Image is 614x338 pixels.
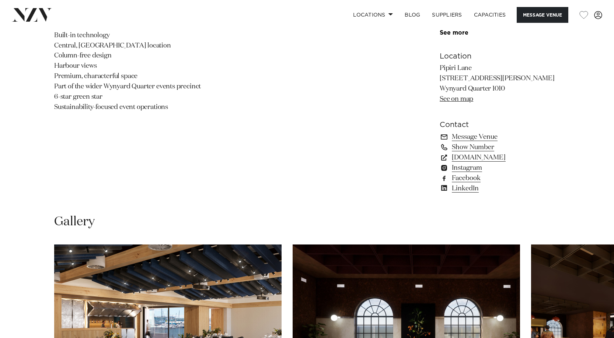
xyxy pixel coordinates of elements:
a: LinkedIn [440,183,560,194]
a: BLOG [399,7,426,23]
img: nzv-logo.png [12,8,52,21]
a: See on map [440,96,473,102]
a: [DOMAIN_NAME] [440,152,560,163]
a: Facebook [440,173,560,183]
a: Capacities [468,7,512,23]
p: Pipiri Lane [STREET_ADDRESS][PERSON_NAME] Wynyard Quarter 1010 [440,63,560,105]
h6: Contact [440,119,560,130]
h2: Gallery [54,214,95,230]
button: Message Venue [517,7,568,23]
a: SUPPLIERS [426,7,468,23]
a: Instagram [440,163,560,173]
a: Show Number [440,142,560,152]
h6: Location [440,51,560,62]
a: Message Venue [440,132,560,142]
a: Locations [347,7,399,23]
